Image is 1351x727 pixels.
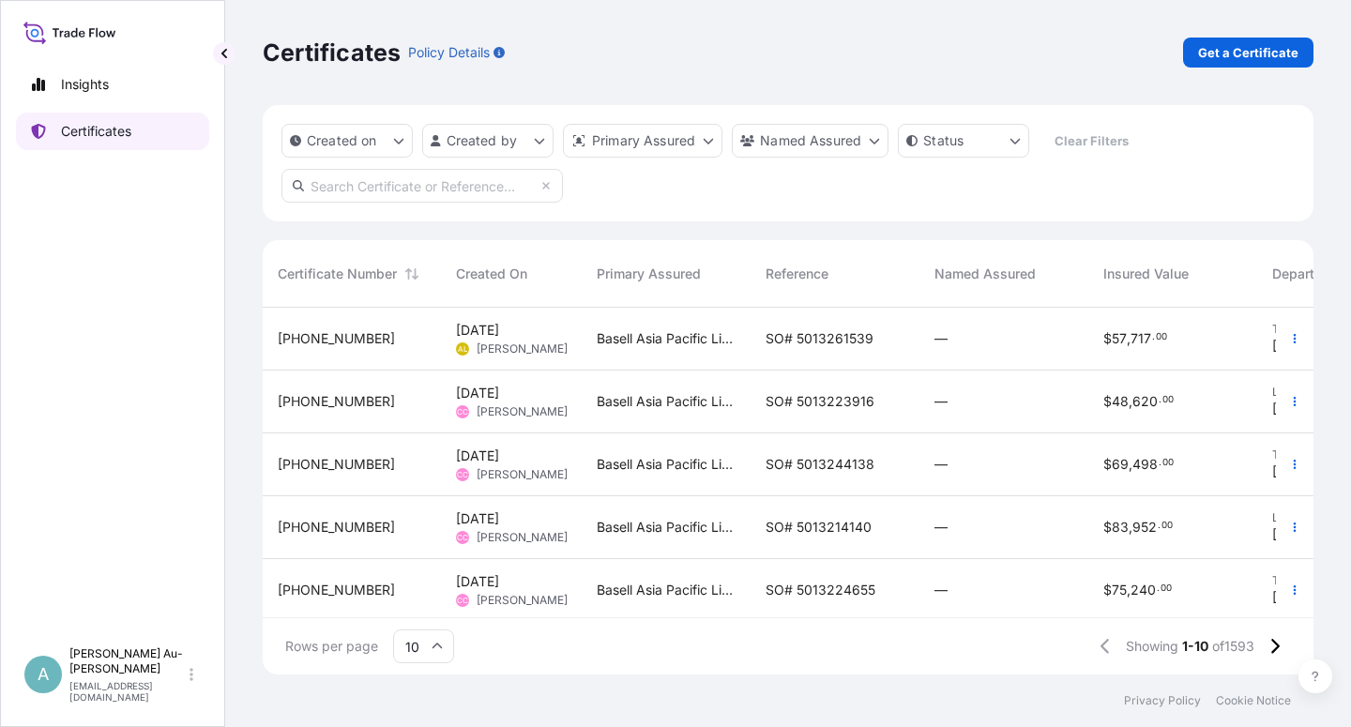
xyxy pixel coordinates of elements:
span: 00 [1162,460,1174,466]
span: . [1158,523,1161,529]
span: [PERSON_NAME] [477,341,568,356]
span: Basell Asia Pacific Limited [597,392,736,411]
span: [PERSON_NAME] [477,593,568,608]
span: — [934,518,948,537]
span: $ [1103,332,1112,345]
span: CC [457,528,468,547]
button: cargoOwner Filter options [732,124,888,158]
span: — [934,392,948,411]
span: 498 [1132,458,1158,471]
a: Certificates [16,113,209,150]
span: $ [1103,395,1112,408]
button: certificateStatus Filter options [898,124,1029,158]
span: Basell Asia Pacific Limited [597,581,736,599]
span: Rows per page [285,637,378,656]
span: Basell Asia Pacific Limited [597,455,736,474]
span: , [1127,583,1131,597]
span: . [1157,585,1160,592]
span: $ [1103,583,1112,597]
button: createdOn Filter options [281,124,413,158]
p: [EMAIL_ADDRESS][DOMAIN_NAME] [69,680,186,703]
span: 69 [1112,458,1129,471]
span: [DATE] [456,509,499,528]
span: SO# 5013214140 [766,518,872,537]
p: Status [923,131,964,150]
span: . [1152,334,1155,341]
span: [PERSON_NAME] [477,530,568,545]
span: 952 [1132,521,1157,534]
span: 717 [1131,332,1151,345]
a: Insights [16,66,209,103]
span: [PHONE_NUMBER] [278,392,395,411]
span: Primary Assured [597,265,701,283]
span: [PHONE_NUMBER] [278,581,395,599]
span: AL [458,340,468,358]
input: Search Certificate or Reference... [281,169,563,203]
span: [PHONE_NUMBER] [278,455,395,474]
p: Policy Details [408,43,490,62]
span: [DATE] [1272,588,1315,607]
p: Cookie Notice [1216,693,1291,708]
span: A [38,665,49,684]
span: SO# 5013244138 [766,455,874,474]
span: CC [457,402,468,421]
button: Sort [401,263,423,285]
span: 83 [1112,521,1129,534]
p: Certificates [263,38,401,68]
span: [DATE] [456,572,499,591]
span: 00 [1161,585,1172,592]
span: 1-10 [1182,637,1208,656]
span: . [1159,460,1161,466]
span: [PHONE_NUMBER] [278,518,395,537]
span: [DATE] [1272,525,1315,544]
span: Basell Asia Pacific Limited [597,518,736,537]
span: SO# 5013223916 [766,392,874,411]
button: Clear Filters [1039,126,1144,156]
span: [DATE] [1272,337,1315,356]
span: 75 [1112,583,1127,597]
span: [PERSON_NAME] [477,404,568,419]
span: Insured Value [1103,265,1189,283]
span: [PHONE_NUMBER] [278,329,395,348]
button: createdBy Filter options [422,124,554,158]
p: Named Assured [760,131,861,150]
p: Created on [307,131,377,150]
p: Get a Certificate [1198,43,1298,62]
span: Reference [766,265,828,283]
span: Basell Asia Pacific Limited [597,329,736,348]
span: CC [457,465,468,484]
span: 57 [1112,332,1127,345]
span: — [934,455,948,474]
span: 00 [1161,523,1173,529]
p: Primary Assured [592,131,695,150]
span: — [934,581,948,599]
span: CC [457,591,468,610]
span: SO# 5013261539 [766,329,873,348]
span: , [1129,521,1132,534]
p: Insights [61,75,109,94]
button: distributor Filter options [563,124,722,158]
span: [DATE] [456,321,499,340]
span: 00 [1162,397,1174,403]
span: Named Assured [934,265,1036,283]
span: 620 [1132,395,1158,408]
a: Get a Certificate [1183,38,1313,68]
span: Certificate Number [278,265,397,283]
span: 48 [1112,395,1129,408]
span: Departure [1272,265,1334,283]
p: Clear Filters [1055,131,1129,150]
span: [DATE] [1272,462,1315,481]
p: Created by [447,131,518,150]
a: Privacy Policy [1124,693,1201,708]
span: [PERSON_NAME] [477,467,568,482]
span: — [934,329,948,348]
span: [DATE] [1272,400,1315,418]
span: 00 [1156,334,1167,341]
span: , [1129,395,1132,408]
span: $ [1103,458,1112,471]
span: Created On [456,265,527,283]
span: SO# 5013224655 [766,581,875,599]
span: 240 [1131,583,1156,597]
p: Certificates [61,122,131,141]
